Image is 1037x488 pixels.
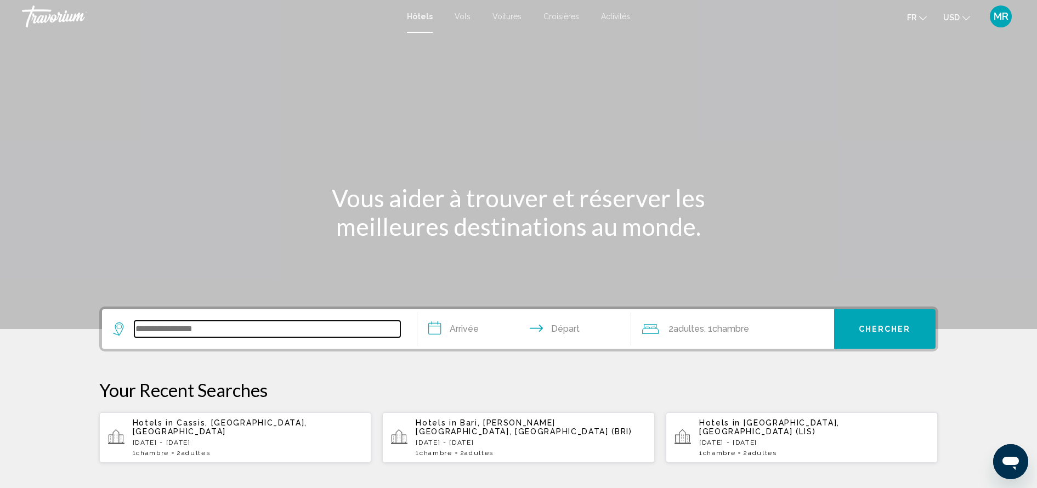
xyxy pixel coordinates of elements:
[859,325,911,334] span: Chercher
[407,12,433,21] a: Hôtels
[22,5,396,27] a: Travorium
[987,5,1015,28] button: User Menu
[416,449,452,457] span: 1
[492,12,522,21] a: Voitures
[133,418,174,427] span: Hotels in
[417,309,631,349] button: Check in and out dates
[993,444,1028,479] iframe: Bouton de lancement de la fenêtre de messagerie
[834,309,936,349] button: Chercher
[943,13,960,22] span: USD
[699,439,930,446] p: [DATE] - [DATE]
[99,412,372,463] button: Hotels in Cassis, [GEOGRAPHIC_DATA], [GEOGRAPHIC_DATA][DATE] - [DATE]1Chambre2Adultes
[666,412,938,463] button: Hotels in [GEOGRAPHIC_DATA], [GEOGRAPHIC_DATA] (LIS)[DATE] - [DATE]1Chambre2Adultes
[136,449,169,457] span: Chambre
[907,9,927,25] button: Change language
[455,12,471,21] a: Vols
[601,12,630,21] a: Activités
[712,324,749,334] span: Chambre
[907,13,916,22] span: fr
[699,449,735,457] span: 1
[699,418,740,427] span: Hotels in
[182,449,211,457] span: Adultes
[704,321,749,337] span: , 1
[668,321,704,337] span: 2
[416,418,632,436] span: Bari, [PERSON_NAME][GEOGRAPHIC_DATA], [GEOGRAPHIC_DATA] (BRI)
[416,418,457,427] span: Hotels in
[416,439,646,446] p: [DATE] - [DATE]
[464,449,494,457] span: Adultes
[631,309,834,349] button: Travelers: 2 adults, 0 children
[703,449,736,457] span: Chambre
[673,324,704,334] span: Adultes
[133,449,169,457] span: 1
[743,449,777,457] span: 2
[382,412,655,463] button: Hotels in Bari, [PERSON_NAME][GEOGRAPHIC_DATA], [GEOGRAPHIC_DATA] (BRI)[DATE] - [DATE]1Chambre2Ad...
[699,418,840,436] span: [GEOGRAPHIC_DATA], [GEOGRAPHIC_DATA] (LIS)
[177,449,210,457] span: 2
[543,12,579,21] a: Croisières
[748,449,777,457] span: Adultes
[420,449,452,457] span: Chambre
[460,449,494,457] span: 2
[994,11,1008,22] span: MR
[99,379,938,401] p: Your Recent Searches
[943,9,970,25] button: Change currency
[133,439,363,446] p: [DATE] - [DATE]
[102,309,936,349] div: Search widget
[313,184,724,241] h1: Vous aider à trouver et réserver les meilleures destinations au monde.
[133,418,308,436] span: Cassis, [GEOGRAPHIC_DATA], [GEOGRAPHIC_DATA]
